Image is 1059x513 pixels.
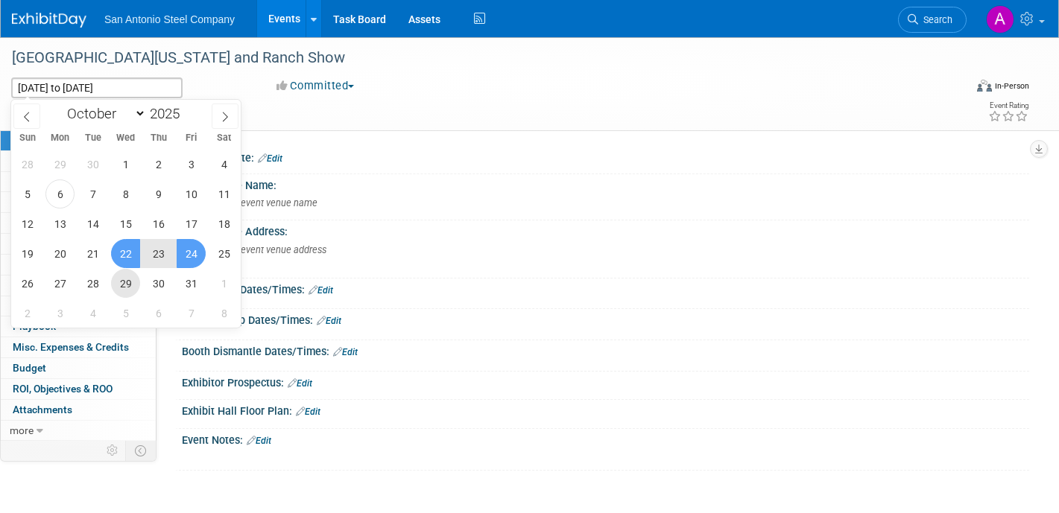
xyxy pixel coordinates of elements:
[177,209,206,238] span: October 17, 2025
[60,104,146,123] select: Month
[100,441,126,460] td: Personalize Event Tab Strip
[45,150,75,179] span: September 29, 2025
[78,179,107,208] span: October 7, 2025
[209,269,238,298] span: November 1, 2025
[1,255,156,275] a: Shipments
[111,209,140,238] span: October 15, 2025
[13,209,42,238] span: October 12, 2025
[182,340,1029,360] div: Booth Dismantle Dates/Times:
[1,296,156,316] a: Tasks
[182,220,1029,239] div: Event Venue Address:
[111,269,140,298] span: October 29, 2025
[144,269,173,298] span: October 30, 2025
[182,400,1029,419] div: Exhibit Hall Floor Plan:
[1,213,156,233] a: Asset Reservations
[209,150,238,179] span: October 4, 2025
[11,133,44,143] span: Sun
[198,197,317,208] span: Specify event venue name
[1,275,156,296] a: Sponsorships
[247,436,271,446] a: Edit
[1,421,156,441] a: more
[45,269,75,298] span: October 27, 2025
[271,78,360,94] button: Committed
[288,378,312,389] a: Edit
[878,77,1029,100] div: Event Format
[994,80,1029,92] div: In-Person
[13,362,46,374] span: Budget
[1,151,156,171] a: Booth
[1,130,156,150] a: Event Information
[1,234,156,254] a: Giveaways
[208,133,241,143] span: Sat
[977,80,992,92] img: Format-Inperson.png
[111,150,140,179] span: October 1, 2025
[209,179,238,208] span: October 11, 2025
[182,278,1029,298] div: Exhibit Hall Dates/Times:
[177,299,206,328] span: November 7, 2025
[1,379,156,399] a: ROI, Objectives & ROO
[111,179,140,208] span: October 8, 2025
[44,133,77,143] span: Mon
[13,299,42,328] span: November 2, 2025
[182,174,1029,193] div: Event Venue Name:
[144,179,173,208] span: October 9, 2025
[988,102,1028,109] div: Event Rating
[296,407,320,417] a: Edit
[177,269,206,298] span: October 31, 2025
[144,209,173,238] span: October 16, 2025
[1,192,156,212] a: Travel Reservations
[1,172,156,192] a: Staff
[144,299,173,328] span: November 6, 2025
[78,209,107,238] span: October 14, 2025
[13,269,42,298] span: October 26, 2025
[144,239,173,268] span: October 23, 2025
[104,13,235,25] span: San Antonio Steel Company
[177,150,206,179] span: October 3, 2025
[78,299,107,328] span: November 4, 2025
[333,347,358,357] a: Edit
[142,133,175,143] span: Thu
[111,239,140,268] span: October 22, 2025
[13,239,42,268] span: October 19, 2025
[258,153,282,164] a: Edit
[77,133,110,143] span: Tue
[175,133,208,143] span: Fri
[110,133,142,143] span: Wed
[78,150,107,179] span: September 30, 2025
[182,372,1029,391] div: Exhibitor Prospectus:
[986,5,1014,34] img: Ashton Rugh
[198,244,326,255] span: Specify event venue address
[13,179,42,208] span: October 5, 2025
[209,299,238,328] span: November 8, 2025
[1,337,156,357] a: Misc. Expenses & Credits
[12,13,86,28] img: ExhibitDay
[309,285,333,296] a: Edit
[13,404,72,415] span: Attachments
[146,105,191,122] input: Year
[13,150,42,179] span: September 28, 2025
[1,400,156,420] a: Attachments
[177,239,206,268] span: October 24, 2025
[182,429,1029,448] div: Event Notes:
[918,14,952,25] span: Search
[7,45,943,71] div: [GEOGRAPHIC_DATA][US_STATE] and Ranch Show
[45,239,75,268] span: October 20, 2025
[177,179,206,208] span: October 10, 2025
[144,150,173,179] span: October 2, 2025
[182,309,1029,328] div: Booth Set-up Dates/Times:
[898,7,967,33] a: Search
[111,299,140,328] span: November 5, 2025
[209,239,238,268] span: October 25, 2025
[126,441,157,460] td: Toggle Event Tabs
[45,299,75,328] span: November 3, 2025
[45,179,75,208] span: October 6, 2025
[182,147,1029,166] div: Event Website:
[78,269,107,298] span: October 28, 2025
[1,316,156,337] a: Playbook
[13,341,129,353] span: Misc. Expenses & Credits
[78,239,107,268] span: October 21, 2025
[10,424,34,436] span: more
[11,77,183,98] input: Event Start Date - End Date
[209,209,238,238] span: October 18, 2025
[317,316,341,326] a: Edit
